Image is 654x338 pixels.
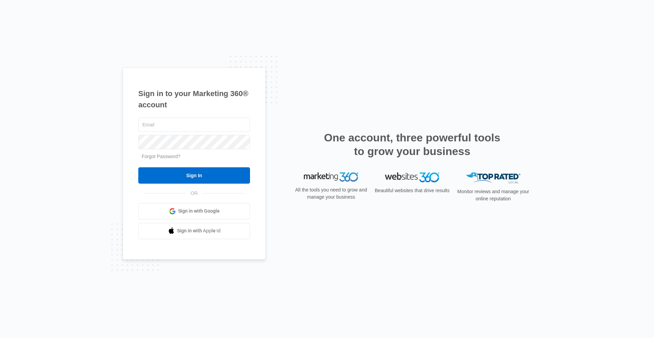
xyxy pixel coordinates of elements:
[138,118,250,132] input: Email
[455,188,531,202] p: Monitor reviews and manage your online reputation
[385,172,439,182] img: Websites 360
[138,203,250,219] a: Sign in with Google
[466,172,520,184] img: Top Rated Local
[138,167,250,184] input: Sign In
[138,88,250,110] h1: Sign in to your Marketing 360® account
[177,227,221,234] span: Sign in with Apple Id
[304,172,358,182] img: Marketing 360
[293,186,369,201] p: All the tools you need to grow and manage your business
[178,208,220,215] span: Sign in with Google
[374,187,450,194] p: Beautiful websites that drive results
[138,223,250,239] a: Sign in with Apple Id
[186,190,203,197] span: OR
[142,154,181,159] a: Forgot Password?
[322,131,502,158] h2: One account, three powerful tools to grow your business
